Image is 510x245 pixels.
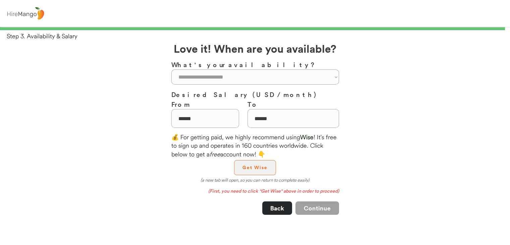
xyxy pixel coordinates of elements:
em: (a new tab will open, so you can return to complete easily) [201,177,309,183]
div: 💰 For getting paid, we highly recommend using ! It's free to sign up and operates in 160 countrie... [171,133,339,158]
div: Step 3. Availability & Salary [7,32,510,40]
h3: From [171,99,239,109]
button: Get Wise [234,160,276,175]
h3: Desired Salary (USD / month) [171,90,339,99]
h2: Love it! When are you available? [174,40,336,56]
h3: To [247,99,339,109]
em: free [210,150,220,158]
img: logo%20-%20hiremango%20gray.png [5,6,46,21]
em: (First, you need to click "Get Wise" above in order to proceed) [208,188,339,194]
button: Continue [295,201,339,215]
button: Back [262,201,292,215]
font: Wise [300,133,314,141]
div: 99% [1,27,509,30]
h3: What's your availability? [171,60,339,69]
